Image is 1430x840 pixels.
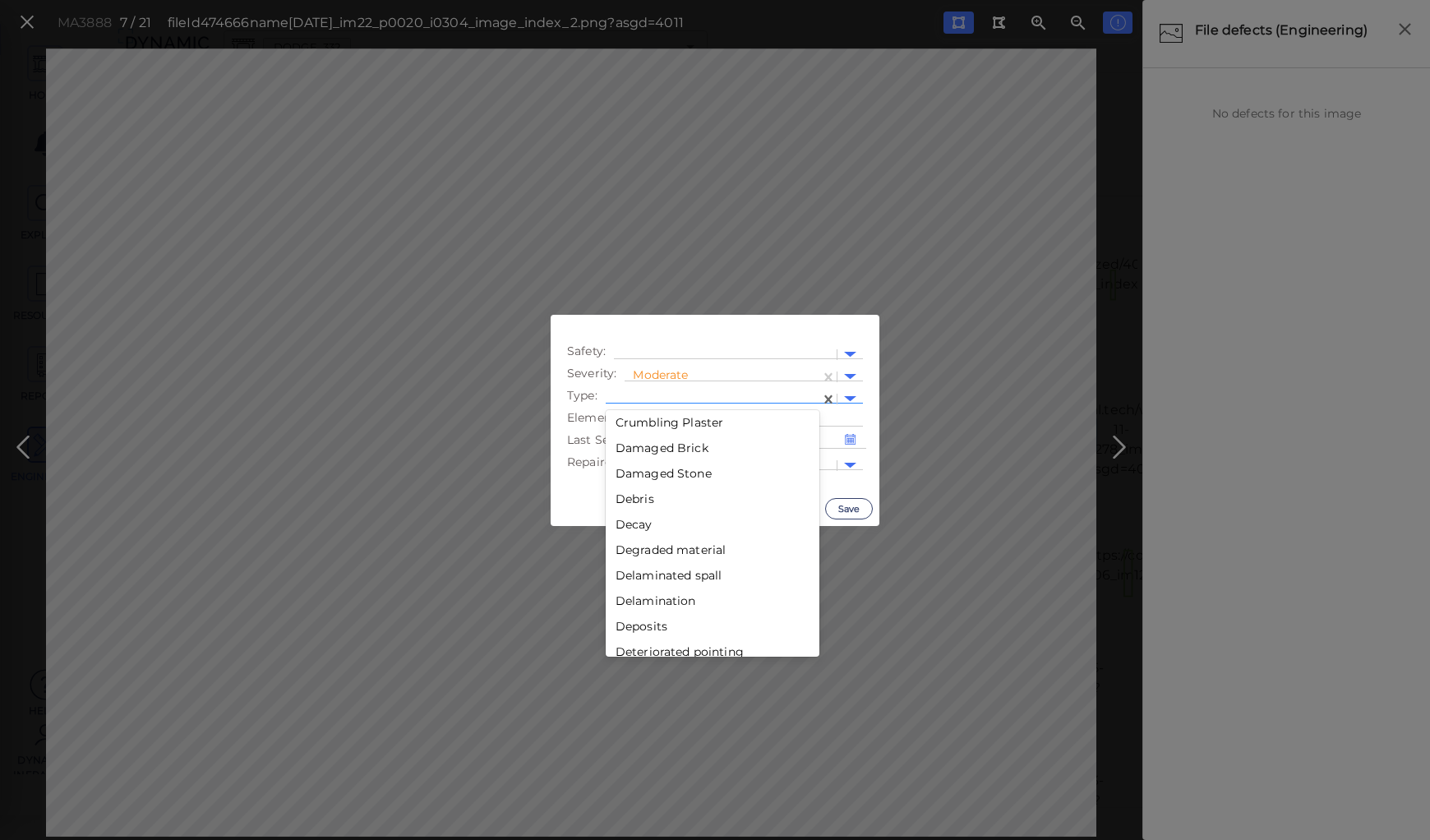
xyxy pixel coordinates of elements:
[606,588,819,614] div: Delamination
[567,432,626,449] span: Last Seen :
[567,387,597,404] span: Type :
[606,487,819,512] div: Debris
[606,461,819,487] div: Damaged Stone
[567,343,606,360] span: Safety :
[633,367,688,382] span: Moderate
[606,436,819,461] div: Damaged Brick
[606,563,819,588] div: Delaminated spall
[825,498,873,519] button: Save
[606,538,819,563] div: Degraded material
[1360,766,1418,828] iframe: Chat
[606,614,819,639] div: Deposits
[567,365,616,382] span: Severity :
[567,454,621,471] span: Repaired :
[606,512,819,538] div: Decay
[606,639,819,665] div: Deteriorated pointing
[606,410,819,436] div: Crumbling Plaster
[567,409,619,427] span: Element :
